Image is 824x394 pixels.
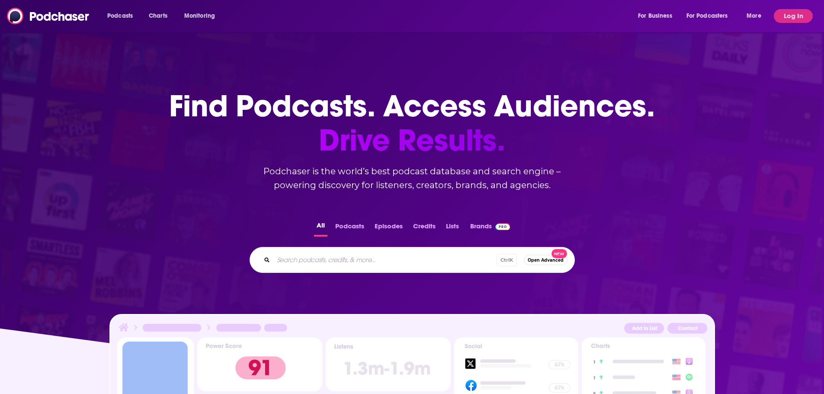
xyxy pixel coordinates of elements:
[143,9,173,23] a: Charts
[184,10,215,22] span: Monitoring
[250,247,575,273] div: Search podcasts, credits, & more...
[169,89,655,157] h1: Find Podcasts. Access Audiences.
[638,10,672,22] span: For Business
[410,220,438,237] button: Credits
[747,10,761,22] span: More
[314,220,327,237] button: All
[497,254,517,266] span: Ctrl K
[443,220,462,237] button: Lists
[239,164,585,192] h2: Podchaser is the world’s best podcast database and search engine – powering discovery for listene...
[107,10,133,22] span: Podcasts
[741,9,772,23] button: open menu
[681,9,741,23] button: open menu
[686,10,728,22] span: For Podcasters
[551,249,567,258] span: New
[101,9,144,23] button: open menu
[117,322,707,337] img: Podcast Insights Header
[632,9,683,23] button: open menu
[149,10,167,22] span: Charts
[7,8,90,24] img: Podchaser - Follow, Share and Rate Podcasts
[178,9,226,23] button: open menu
[326,337,451,391] img: Podcast Insights Listens
[774,9,813,23] button: Log In
[169,123,655,157] span: Drive Results.
[333,220,367,237] button: Podcasts
[273,253,497,267] input: Search podcasts, credits, & more...
[528,258,564,263] span: Open Advanced
[470,220,510,237] a: BrandsPodchaser Pro
[495,223,510,230] img: Podchaser Pro
[197,337,322,391] img: Podcast Insights Power score
[372,220,405,237] button: Episodes
[524,255,568,265] button: Open AdvancedNew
